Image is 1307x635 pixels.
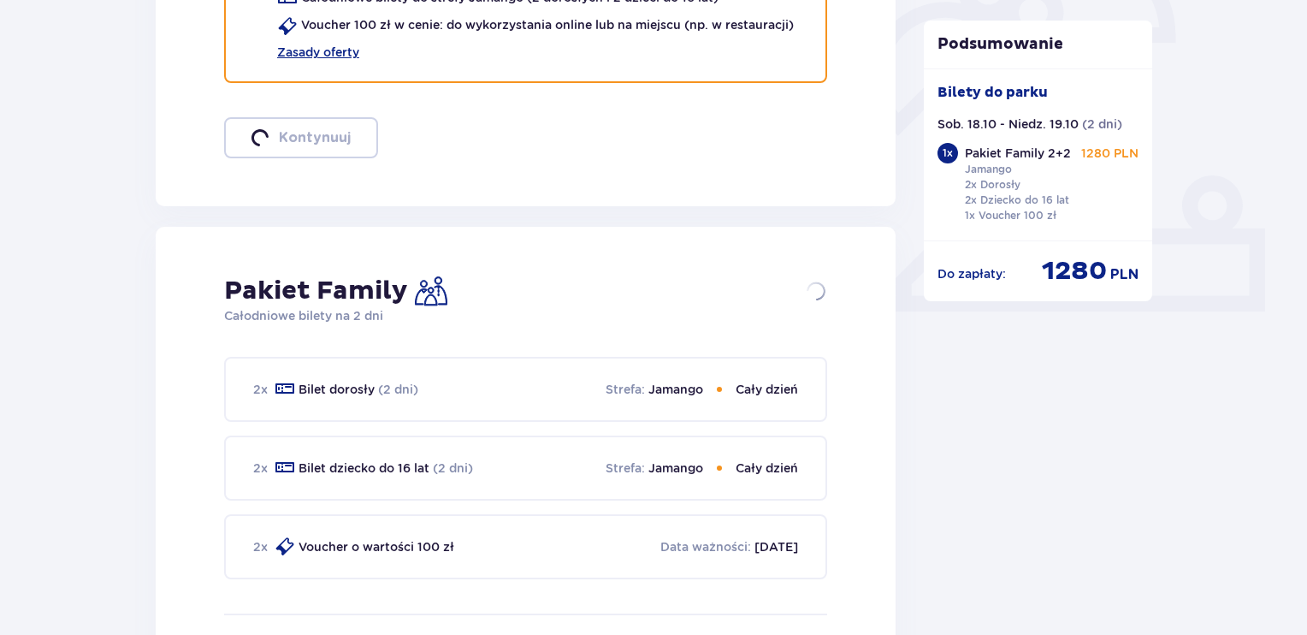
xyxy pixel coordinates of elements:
p: Voucher 100 zł w cenie: do wykorzystania online lub na miejscu (np. w restauracji) [301,16,794,33]
p: 2 x [253,460,268,477]
p: Bilet dorosły [299,381,375,398]
img: loader [249,127,271,149]
p: [DATE] [754,538,798,555]
p: Sob. 18.10 - Niedz. 19.10 [937,116,1079,133]
span: PLN [1110,265,1138,284]
p: Jamango [965,162,1012,177]
img: Family Icon [415,275,447,307]
p: Jamango [648,381,703,398]
p: Podsumowanie [924,34,1153,55]
p: ( 2 dni ) [1082,116,1122,133]
button: loaderKontynuuj [224,117,378,158]
p: 1280 PLN [1081,145,1138,162]
img: loader [801,276,830,306]
p: Bilet dziecko do 16 lat [299,460,429,477]
p: Bilety do parku [937,83,1048,102]
p: Kontynuuj [279,128,351,147]
p: Jamango [648,460,703,477]
p: Data ważności : [660,538,751,555]
h2: Pakiet Family [224,275,408,307]
p: (2 dni) [433,460,473,477]
p: 2x Dorosły 2x Dziecko do 16 lat 1x Voucher 100 zł [965,177,1069,223]
p: Pakiet Family 2+2 [965,145,1071,162]
span: 1280 [1042,255,1107,288]
p: Całodniowe bilety na 2 dni [224,307,827,324]
p: (2 dni) [378,381,418,398]
p: Cały dzień [736,381,798,398]
p: Strefa : [606,381,645,398]
p: Strefa : [606,460,645,477]
p: 2 x [253,381,268,398]
div: 1 x [937,143,958,163]
p: 2 x [253,538,268,555]
a: Zasady oferty [277,44,359,61]
p: Voucher o wartości 100 zł [299,538,454,555]
p: Cały dzień [736,460,798,477]
p: Do zapłaty : [937,265,1006,282]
